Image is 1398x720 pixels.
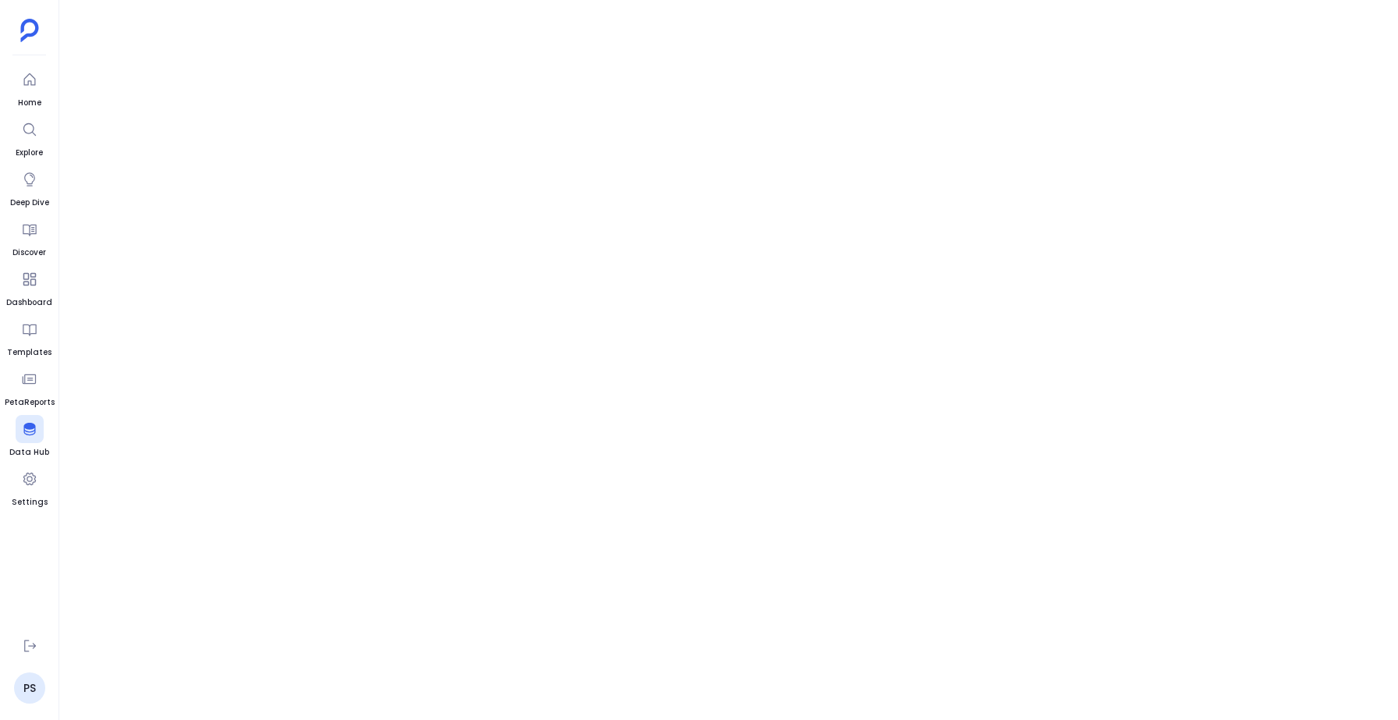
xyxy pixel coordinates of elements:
a: Settings [12,465,48,509]
span: Dashboard [6,296,52,309]
span: Settings [12,496,48,509]
a: Explore [16,115,44,159]
img: petavue logo [20,19,39,42]
a: Home [16,66,44,109]
span: PetaReports [5,396,55,409]
span: Discover [12,247,46,259]
a: PS [14,672,45,704]
a: Dashboard [6,265,52,309]
span: Deep Dive [10,197,49,209]
span: Explore [16,147,44,159]
a: Discover [12,215,46,259]
a: Data Hub [9,415,49,459]
a: Deep Dive [10,165,49,209]
a: Templates [7,315,51,359]
a: PetaReports [5,365,55,409]
span: Data Hub [9,446,49,459]
span: Templates [7,346,51,359]
span: Home [16,97,44,109]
